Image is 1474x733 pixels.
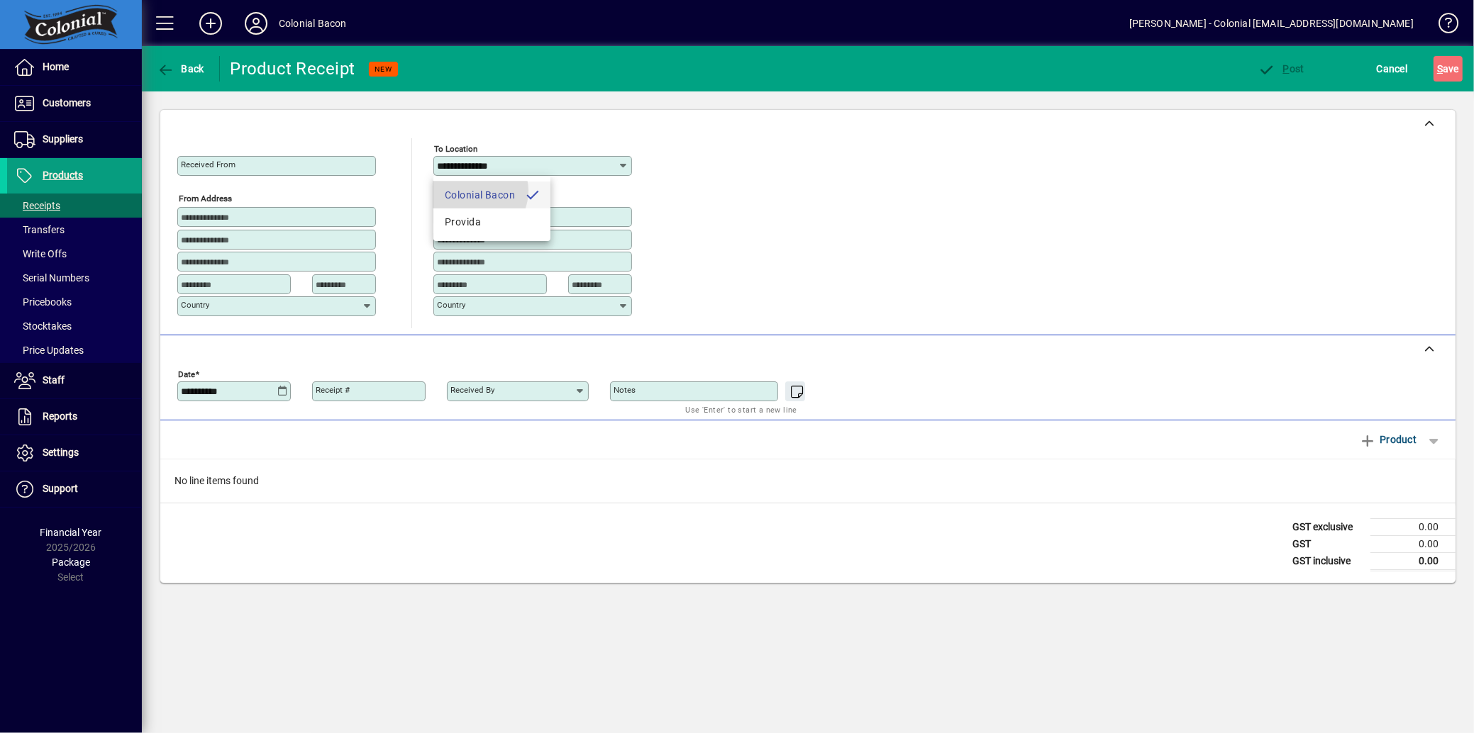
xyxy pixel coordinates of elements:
[52,556,90,568] span: Package
[160,459,1456,503] div: No line items found
[43,447,79,458] span: Settings
[43,169,83,181] span: Products
[14,200,60,211] span: Receipts
[7,399,142,435] a: Reports
[14,320,72,332] span: Stocktakes
[1255,56,1308,82] button: Post
[14,345,84,356] span: Price Updates
[1258,63,1304,74] span: ost
[614,385,636,395] mat-label: Notes
[7,50,142,85] a: Home
[43,133,83,145] span: Suppliers
[40,527,102,538] span: Financial Year
[686,401,797,418] mat-hint: Use 'Enter' to start a new line
[7,242,142,266] a: Write Offs
[375,65,392,74] span: NEW
[1434,56,1463,82] button: Save
[7,338,142,362] a: Price Updates
[7,471,142,507] a: Support
[1370,552,1456,570] td: 0.00
[437,300,465,310] mat-label: Country
[450,385,494,395] mat-label: Received by
[1283,63,1290,74] span: P
[43,483,78,494] span: Support
[1428,3,1456,49] a: Knowledge Base
[1352,427,1424,452] button: Product
[7,218,142,242] a: Transfers
[157,63,204,74] span: Back
[1359,428,1417,451] span: Product
[7,363,142,398] a: Staff
[7,86,142,121] a: Customers
[153,56,208,82] button: Back
[1129,12,1414,35] div: [PERSON_NAME] - Colonial [EMAIL_ADDRESS][DOMAIN_NAME]
[1285,518,1370,535] td: GST exclusive
[1373,56,1412,82] button: Cancel
[279,12,346,35] div: Colonial Bacon
[43,97,91,108] span: Customers
[1377,57,1408,80] span: Cancel
[14,296,72,308] span: Pricebooks
[14,272,89,284] span: Serial Numbers
[142,56,220,82] app-page-header-button: Back
[1285,552,1370,570] td: GST inclusive
[43,374,65,386] span: Staff
[434,144,477,154] mat-label: To location
[231,57,355,80] div: Product Receipt
[316,385,350,395] mat-label: Receipt #
[1437,63,1443,74] span: S
[178,369,195,379] mat-label: Date
[1285,535,1370,552] td: GST
[188,11,233,36] button: Add
[14,224,65,235] span: Transfers
[7,290,142,314] a: Pricebooks
[7,194,142,218] a: Receipts
[1370,518,1456,535] td: 0.00
[7,122,142,157] a: Suppliers
[7,266,142,290] a: Serial Numbers
[14,248,67,259] span: Write Offs
[7,314,142,338] a: Stocktakes
[1370,535,1456,552] td: 0.00
[233,11,279,36] button: Profile
[43,61,69,72] span: Home
[181,160,235,169] mat-label: Received From
[7,435,142,471] a: Settings
[43,410,77,422] span: Reports
[1437,57,1459,80] span: ave
[181,300,209,310] mat-label: Country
